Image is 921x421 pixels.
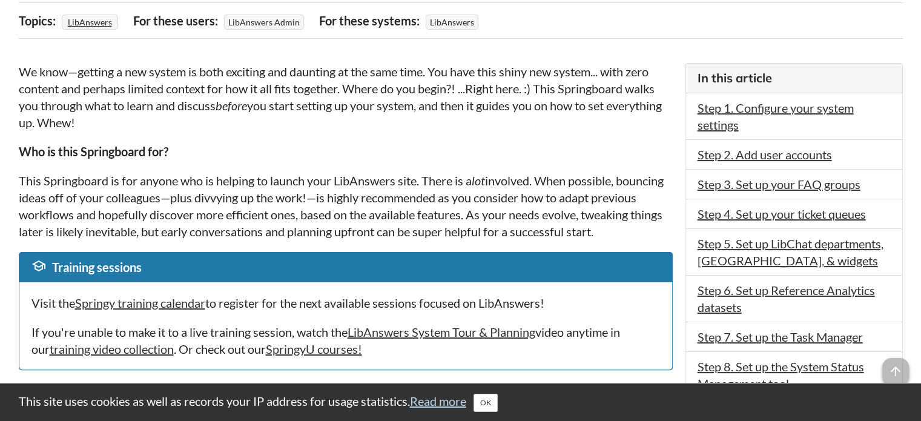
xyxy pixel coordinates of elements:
a: arrow_upward [882,359,909,374]
em: lot [472,173,485,188]
a: Step 4. Set up your ticket queues [698,207,866,221]
p: If you're unable to make it to a live training session, watch the video anytime in our . Or check... [31,323,660,357]
a: Step 8. Set up the System Status Management tool [698,359,864,391]
a: LibAnswers System Tour & Planning [348,325,535,339]
em: before [216,98,247,113]
a: Step 2. Add user accounts [698,147,832,162]
p: We know—getting a new system is both exciting and daunting at the same time. You have this shiny ... [19,63,673,131]
a: Step 5. Set up LibChat departments, [GEOGRAPHIC_DATA], & widgets [698,236,883,268]
span: LibAnswers Admin [224,15,304,30]
a: Step 3. Set up your FAQ groups [698,177,860,191]
a: Springy training calendar [75,296,205,310]
strong: Who is this Springboard for? [19,144,168,159]
span: LibAnswers [426,15,478,30]
a: SpringyU courses! [266,342,362,356]
a: training video collection [50,342,174,356]
div: For these systems: [319,9,423,32]
a: Step 6. Set up Reference Analytics datasets [698,283,875,314]
a: Step 1. Configure your system settings [698,101,854,132]
div: This site uses cookies as well as records your IP address for usage statistics. [7,393,915,412]
span: arrow_upward [882,358,909,385]
p: This Springboard is for anyone who is helping to launch your LibAnswers site. There is a involved... [19,172,673,240]
span: school [31,259,46,273]
a: Read more [410,394,466,408]
div: Topics: [19,9,59,32]
a: LibAnswers [66,13,114,31]
p: Visit the to register for the next available sessions focused on LibAnswers! [31,294,660,311]
div: For these users: [133,9,221,32]
a: Step 7. Set up the Task Manager [698,330,863,344]
h3: In this article [698,70,890,87]
span: Training sessions [52,260,142,274]
button: Close [474,394,498,412]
